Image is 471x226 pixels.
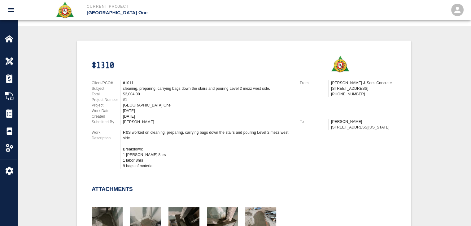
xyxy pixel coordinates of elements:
[300,119,328,124] p: To
[123,102,292,108] div: [GEOGRAPHIC_DATA] One
[123,108,292,114] div: [DATE]
[123,86,292,91] div: cleaning, preparing, carrying bags down the stairs and pouring Level 2 mezz west side.
[55,1,74,19] img: Roger & Sons Concrete
[92,91,120,97] p: Total
[92,119,120,125] p: Submitted By
[331,124,396,130] p: [STREET_ADDRESS][US_STATE]
[92,60,292,71] h1: #1310
[4,2,19,17] button: open drawer
[123,130,292,169] div: R&S worked on cleaning, preparing, carrying bags down the stairs and pouring Level 2 mezz west si...
[331,119,396,124] p: [PERSON_NAME]
[331,91,396,97] p: [PHONE_NUMBER]
[92,97,120,102] p: Project Number
[123,80,292,86] div: #1011
[331,86,396,91] p: [STREET_ADDRESS]
[92,114,120,119] p: Created
[331,55,350,73] img: Roger & Sons Concrete
[87,9,269,16] p: [GEOGRAPHIC_DATA] One
[87,4,269,9] p: Current Project
[440,196,471,226] iframe: Chat Widget
[92,108,120,114] p: Work Date
[123,97,292,102] div: #1
[123,114,292,119] div: [DATE]
[92,86,120,91] p: Subject
[92,186,133,193] h2: Attachments
[300,80,328,86] p: From
[123,91,292,97] div: $2,004.00
[92,102,120,108] p: Project
[92,80,120,86] p: Client/PCO#
[123,119,292,125] div: [PERSON_NAME]
[92,130,120,141] p: Work Description
[331,80,396,86] p: [PERSON_NAME] & Sons Concrete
